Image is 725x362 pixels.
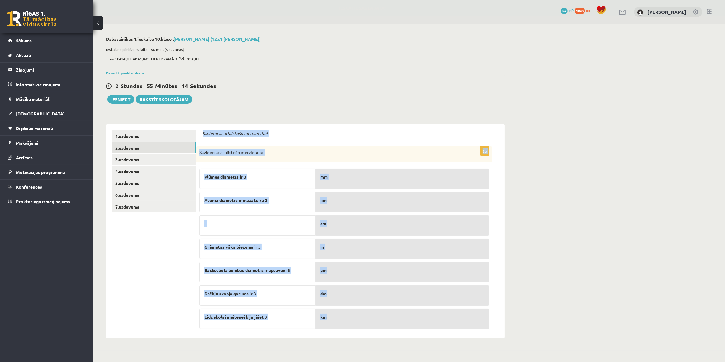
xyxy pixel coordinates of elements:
[320,267,327,274] span: μm
[112,130,196,142] a: 1.uzdevums
[320,220,326,227] span: cm
[320,244,324,250] span: m
[204,220,206,227] span: -
[16,63,86,77] legend: Ziņojumi
[147,82,153,89] span: 55
[8,106,86,121] a: [DEMOGRAPHIC_DATA]
[16,111,65,116] span: [DEMOGRAPHIC_DATA]
[204,174,246,180] span: Plūmes diametrs ir 3
[204,290,256,297] span: Drēbju skapja garums ir 3
[112,166,196,177] a: 4.uzdevums
[8,48,86,62] a: Aktuāli
[16,96,50,102] span: Mācību materiāli
[320,174,328,180] span: mm
[106,70,144,75] a: Parādīt punktu skalu
[136,95,192,104] a: Rakstīt skolotājam
[7,11,57,26] a: Rīgas 1. Tālmācības vidusskola
[106,56,502,62] p: Tēma: PASAULE AP MUMS. NEREDZAMĀ DZĪVĀ PASAULE
[204,197,268,204] span: Atoma diametrs ir mazāks kā 3
[8,33,86,48] a: Sākums
[8,92,86,106] a: Mācību materiāli
[16,169,65,175] span: Motivācijas programma
[16,184,42,190] span: Konferences
[16,199,70,204] span: Proktoringa izmēģinājums
[8,136,86,150] a: Maksājumi
[8,165,86,179] a: Motivācijas programma
[480,146,489,156] p: 6p
[204,314,267,320] span: Līdz skolai meitenei bija jāiet 3
[107,95,134,104] button: Iesniegt
[8,121,86,135] a: Digitālie materiāli
[182,82,188,89] span: 14
[190,82,216,89] span: Sekundes
[155,82,177,89] span: Minūtes
[16,77,86,92] legend: Informatīvie ziņojumi
[203,130,268,136] em: Savieno ar atbilstošo mērvienību!
[112,154,196,165] a: 3.uzdevums
[8,63,86,77] a: Ziņojumi
[204,267,290,274] span: Basketbola bumbas diametrs ir aptuveni 3
[16,38,32,43] span: Sākums
[16,125,53,131] span: Digitālie materiāli
[174,36,261,42] a: [PERSON_NAME] (12.c1 [PERSON_NAME])
[115,82,118,89] span: 2
[320,314,327,320] span: km
[106,47,502,52] p: Ieskaites pildīšanas laiks 180 min. (3 stundas)
[121,82,142,89] span: Stundas
[16,155,33,160] span: Atzīmes
[112,142,196,154] a: 2.uzdevums
[112,189,196,201] a: 6.uzdevums
[16,52,31,58] span: Aktuāli
[320,197,327,204] span: nm
[112,177,196,189] a: 5.uzdevums
[8,150,86,165] a: Atzīmes
[8,77,86,92] a: Informatīvie ziņojumi
[106,36,505,42] h2: Dabaszinības 1.ieskaite 10.klase ,
[112,201,196,213] a: 7.uzdevums
[320,290,327,297] span: dm
[8,180,86,194] a: Konferences
[199,149,458,156] p: Savieno ar atbilstošo mērvienību!
[8,194,86,209] a: Proktoringa izmēģinājums
[204,244,261,250] span: Grāmatas vāka biezums ir 3
[16,136,86,150] legend: Maksājumi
